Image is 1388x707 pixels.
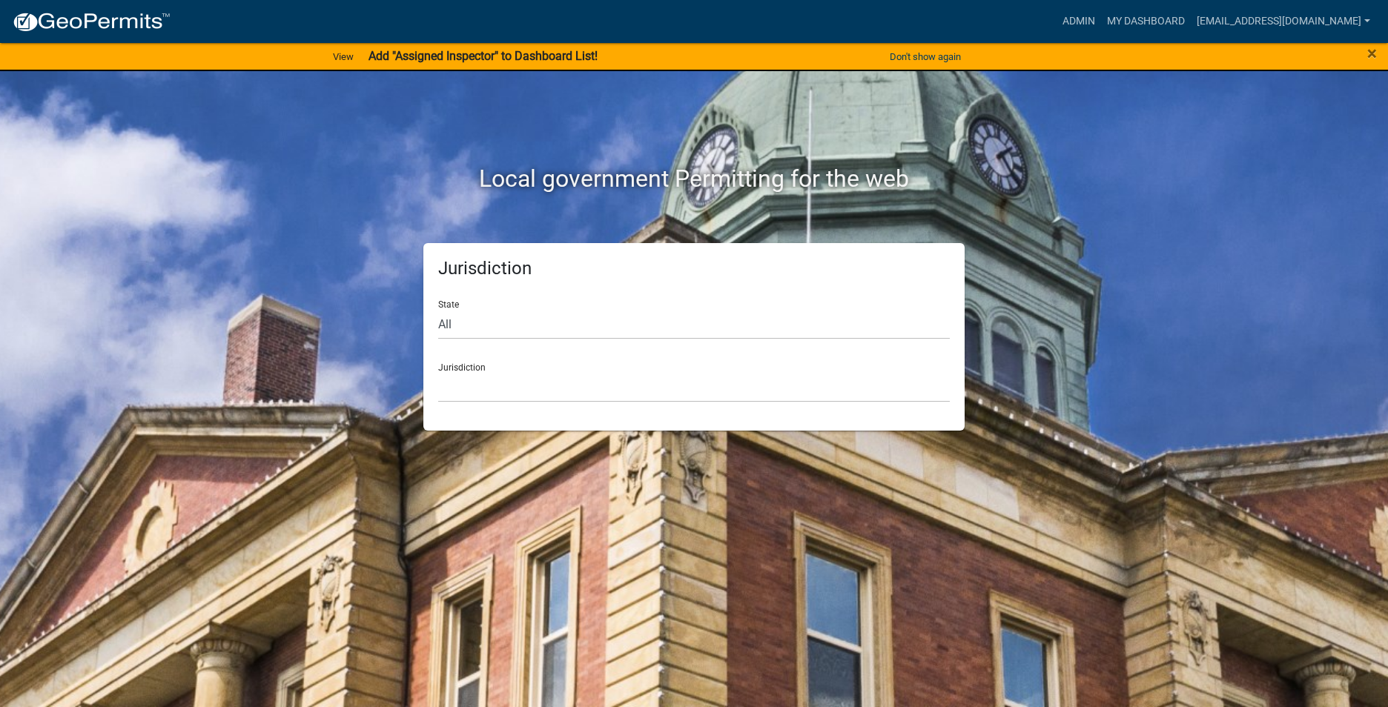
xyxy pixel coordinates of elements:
h5: Jurisdiction [438,258,950,279]
a: [EMAIL_ADDRESS][DOMAIN_NAME] [1191,7,1376,36]
a: My Dashboard [1101,7,1191,36]
button: Close [1367,44,1377,62]
span: × [1367,43,1377,64]
a: View [327,44,360,69]
a: Admin [1057,7,1101,36]
h2: Local government Permitting for the web [282,165,1106,193]
strong: Add "Assigned Inspector" to Dashboard List! [369,49,598,63]
button: Don't show again [884,44,967,69]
